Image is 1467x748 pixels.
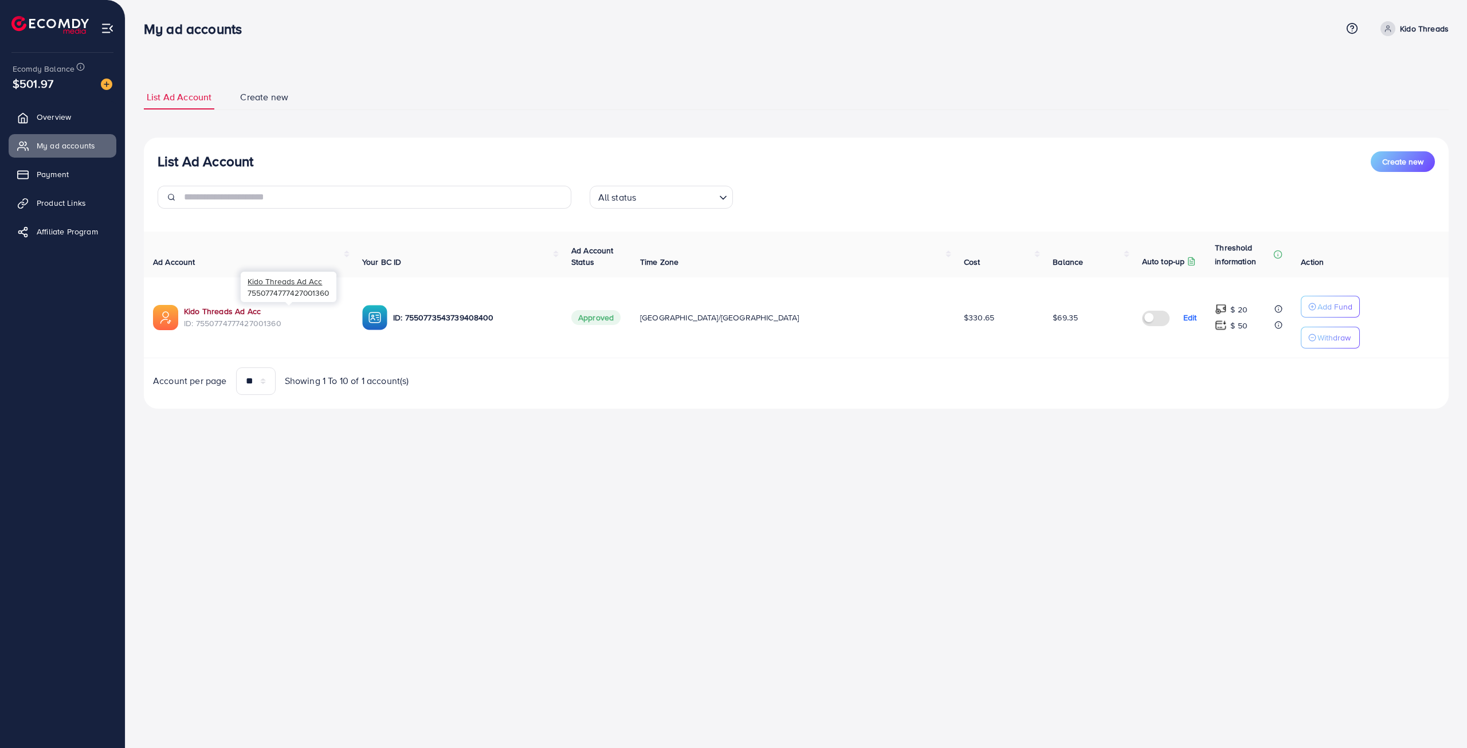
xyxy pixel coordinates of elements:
a: Payment [9,163,116,186]
span: Ad Account [153,256,195,268]
img: top-up amount [1215,319,1227,331]
p: Edit [1183,311,1197,324]
iframe: Chat [1418,696,1458,739]
span: Balance [1053,256,1083,268]
p: Kido Threads [1400,22,1449,36]
input: Search for option [640,187,714,206]
span: Create new [240,91,288,104]
span: Ad Account Status [571,245,614,268]
span: Overview [37,111,71,123]
span: Affiliate Program [37,226,98,237]
a: Kido Threads [1376,21,1449,36]
span: Create new [1382,156,1423,167]
span: $330.65 [964,312,994,323]
span: Action [1301,256,1324,268]
span: ID: 7550774777427001360 [184,318,344,329]
a: Affiliate Program [9,220,116,243]
span: All status [596,189,639,206]
p: $ 50 [1230,319,1248,332]
span: Product Links [37,197,86,209]
button: Withdraw [1301,327,1360,348]
span: Your BC ID [362,256,402,268]
a: Kido Threads Ad Acc [184,306,261,317]
p: ID: 7550773543739408400 [393,311,553,324]
span: My ad accounts [37,140,95,151]
span: Account per page [153,374,227,387]
a: Product Links [9,191,116,214]
span: $501.97 [13,75,53,92]
span: [GEOGRAPHIC_DATA]/[GEOGRAPHIC_DATA] [640,312,799,323]
span: Kido Threads Ad Acc [248,276,322,287]
div: Search for option [590,186,733,209]
span: $69.35 [1053,312,1078,323]
img: ic-ads-acc.e4c84228.svg [153,305,178,330]
p: Threshold information [1215,241,1271,268]
button: Add Fund [1301,296,1360,318]
p: Add Fund [1317,300,1352,314]
img: logo [11,16,89,34]
p: $ 20 [1230,303,1248,316]
button: Create new [1371,151,1435,172]
p: Auto top-up [1142,254,1185,268]
span: Payment [37,169,69,180]
span: Cost [964,256,980,268]
p: Withdraw [1317,331,1351,344]
div: 7550774777427001360 [241,272,336,302]
a: My ad accounts [9,134,116,157]
h3: List Ad Account [158,153,253,170]
span: Approved [571,310,621,325]
span: Time Zone [640,256,678,268]
span: List Ad Account [147,91,211,104]
span: Showing 1 To 10 of 1 account(s) [285,374,409,387]
span: Ecomdy Balance [13,63,74,75]
h3: My ad accounts [144,21,251,37]
img: ic-ba-acc.ded83a64.svg [362,305,387,330]
a: Overview [9,105,116,128]
img: image [101,79,112,90]
img: top-up amount [1215,303,1227,315]
img: menu [101,22,114,35]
